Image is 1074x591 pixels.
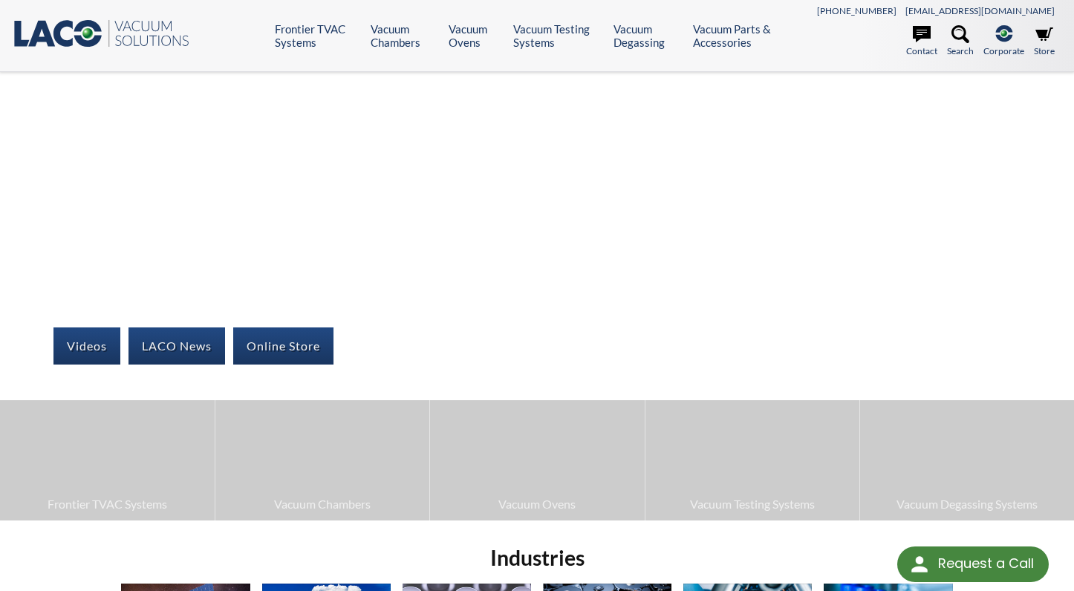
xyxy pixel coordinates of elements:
a: Store [1034,25,1055,58]
span: Corporate [983,44,1024,58]
a: Frontier TVAC Systems [275,22,359,49]
span: Vacuum Ovens [437,494,637,514]
span: Frontier TVAC Systems [7,494,207,514]
a: Videos [53,327,120,365]
a: Vacuum Chambers [371,22,437,49]
span: Vacuum Chambers [223,494,422,514]
a: [PHONE_NUMBER] [817,5,896,16]
a: [EMAIL_ADDRESS][DOMAIN_NAME] [905,5,1055,16]
div: Request a Call [938,546,1034,581]
h2: Industries [115,544,958,572]
a: Vacuum Ovens [430,400,644,520]
img: round button [908,552,931,576]
span: Vacuum Testing Systems [653,494,852,514]
div: Request a Call [897,546,1049,582]
a: Vacuum Degassing Systems [860,400,1074,520]
a: Search [947,25,974,58]
a: Online Store [233,327,333,365]
a: Vacuum Chambers [215,400,429,520]
a: Contact [906,25,937,58]
a: LACO News [128,327,225,365]
a: Vacuum Parts & Accessories [693,22,795,49]
span: Vacuum Degassing Systems [868,494,1067,514]
a: Vacuum Degassing [614,22,682,49]
a: Vacuum Ovens [449,22,503,49]
a: Vacuum Testing Systems [645,400,859,520]
a: Vacuum Testing Systems [513,22,602,49]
